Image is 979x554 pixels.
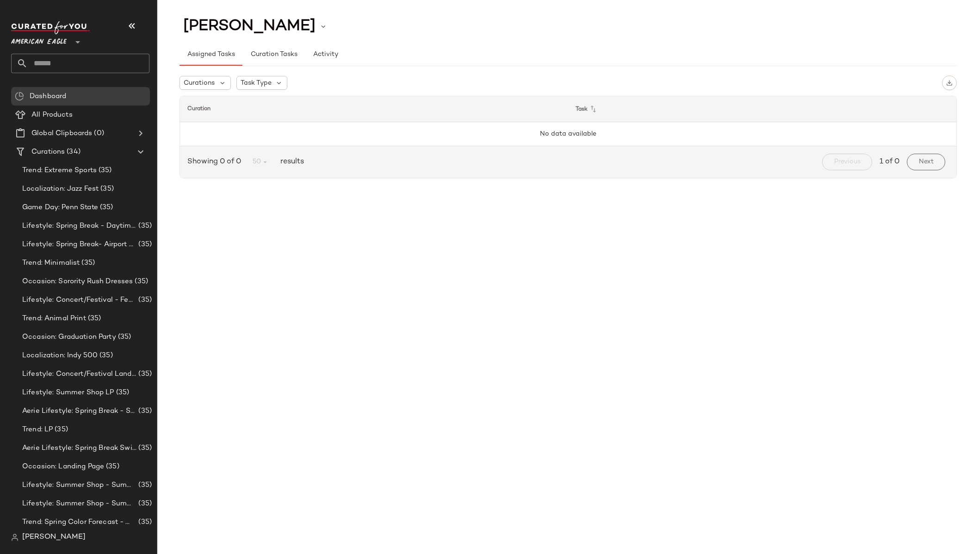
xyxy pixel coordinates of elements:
span: Occasion: Landing Page [22,461,104,472]
span: Activity [313,51,338,58]
th: Task [568,96,956,122]
span: Trend: Extreme Sports [22,165,97,176]
span: (35) [98,202,113,213]
span: Lifestyle: Spring Break - Daytime Casual [22,221,136,231]
span: [PERSON_NAME] [22,532,86,543]
span: Lifestyle: Concert/Festival Landing Page [22,369,136,380]
span: [PERSON_NAME] [183,18,316,35]
span: Localization: Indy 500 [22,350,98,361]
span: (35) [136,480,152,491]
span: Dashboard [30,91,66,102]
span: Lifestyle: Summer Shop - Summer Abroad [22,480,136,491]
span: (35) [53,424,68,435]
span: Lifestyle: Summer Shop - Summer Study Sessions [22,498,136,509]
span: (35) [136,221,152,231]
span: (35) [133,276,148,287]
span: (35) [98,350,113,361]
span: Occasion: Graduation Party [22,332,116,342]
span: (35) [136,517,152,528]
span: (35) [136,295,152,305]
button: Next [907,154,945,170]
span: (35) [99,184,114,194]
span: Trend: LP [22,424,53,435]
span: (0) [92,128,104,139]
span: (34) [65,147,81,157]
span: Localization: Jazz Fest [22,184,99,194]
span: (35) [136,498,152,509]
span: 1 of 0 [880,156,899,168]
span: Global Clipboards [31,128,92,139]
span: Next [918,158,934,166]
span: Lifestyle: Concert/Festival - Femme [22,295,136,305]
span: Lifestyle: Summer Shop LP [22,387,114,398]
span: results [277,156,304,168]
span: (35) [114,387,130,398]
span: Trend: Minimalist [22,258,80,268]
span: American Eagle [11,31,67,48]
span: (35) [97,165,112,176]
img: cfy_white_logo.C9jOOHJF.svg [11,21,90,34]
span: Trend: Spring Color Forecast - Womens [22,517,136,528]
td: No data available [180,122,956,146]
span: (35) [104,461,119,472]
span: Aerie Lifestyle: Spring Break - Sporty [22,406,136,417]
span: Curations [184,78,215,88]
span: Trend: Animal Print [22,313,86,324]
img: svg%3e [15,92,24,101]
span: (35) [136,369,152,380]
span: Aerie Lifestyle: Spring Break Swimsuits Landing Page [22,443,136,454]
span: All Products [31,110,73,120]
span: Occasion: Sorority Rush Dresses [22,276,133,287]
th: Curation [180,96,568,122]
img: svg%3e [946,80,953,86]
span: (35) [86,313,101,324]
span: Showing 0 of 0 [187,156,245,168]
span: Lifestyle: Spring Break- Airport Style [22,239,136,250]
span: Curations [31,147,65,157]
span: Task Type [241,78,272,88]
span: (35) [116,332,131,342]
span: Curation Tasks [250,51,297,58]
span: Assigned Tasks [187,51,235,58]
span: (35) [136,239,152,250]
span: Game Day: Penn State [22,202,98,213]
img: svg%3e [11,534,19,541]
span: (35) [136,406,152,417]
span: (35) [80,258,95,268]
span: (35) [136,443,152,454]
